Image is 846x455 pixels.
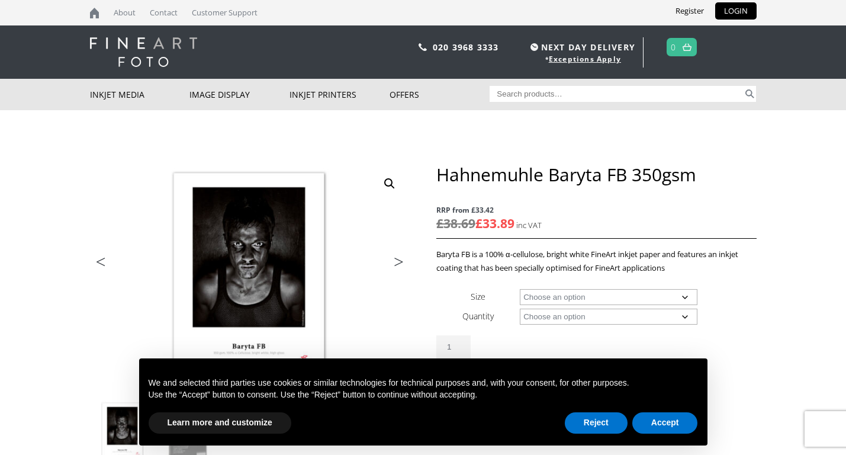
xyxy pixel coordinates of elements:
bdi: 38.69 [436,215,475,232]
a: Inkjet Media [90,79,190,110]
img: basket.svg [683,43,691,51]
a: View full-screen image gallery [379,173,400,194]
a: Offers [390,79,490,110]
h1: Hahnemuhle Baryta FB 350gsm [436,164,756,185]
span: £ [475,215,482,232]
input: Product quantity [436,335,471,358]
p: We and selected third parties use cookies or similar technologies for technical purposes and, wit... [149,377,698,389]
bdi: 33.89 [475,215,514,232]
img: phone.svg [419,43,427,51]
a: 020 3968 3333 [433,41,499,53]
label: Size [471,291,485,302]
button: Learn more and customize [149,412,291,434]
span: NEXT DAY DELIVERY [527,40,635,54]
a: Register [667,2,713,20]
a: Inkjet Printers [289,79,390,110]
label: Quantity [462,310,494,322]
img: logo-white.svg [90,37,197,67]
a: LOGIN [715,2,757,20]
p: Use the “Accept” button to consent. Use the “Reject” button to continue without accepting. [149,389,698,401]
a: Image Display [189,79,289,110]
span: RRP from £33.42 [436,203,756,217]
img: time.svg [530,43,538,51]
button: Search [743,86,757,102]
button: Reject [565,412,628,434]
button: Accept [632,412,698,434]
span: £ [436,215,443,232]
p: Baryta FB is a 100% α-cellulose, bright white FineArt inkjet paper and features an inkjet coating... [436,248,756,275]
a: 0 [671,39,676,56]
img: Hahnemuhle Baryta FB 350gsm [90,164,410,400]
a: Exceptions Apply [549,54,621,64]
input: Search products… [490,86,743,102]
